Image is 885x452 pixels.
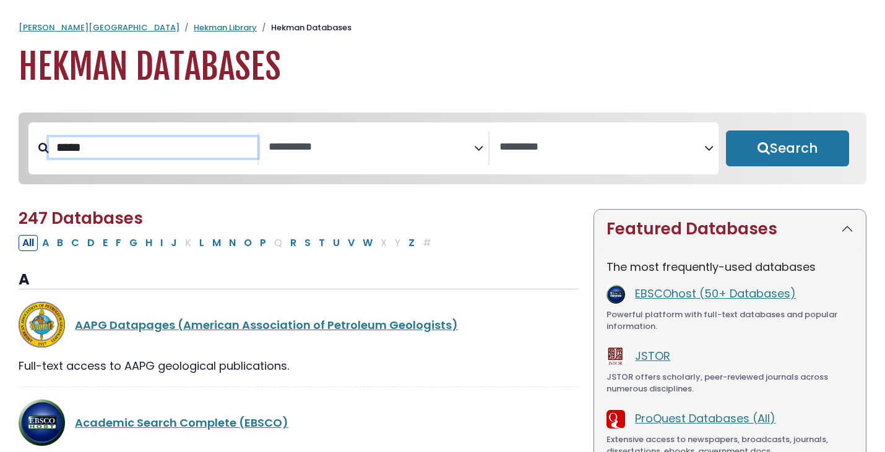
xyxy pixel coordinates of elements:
[196,235,208,251] button: Filter Results L
[49,137,257,158] input: Search database by title or keyword
[67,235,83,251] button: Filter Results C
[359,235,376,251] button: Filter Results W
[99,235,111,251] button: Filter Results E
[112,235,125,251] button: Filter Results F
[157,235,166,251] button: Filter Results I
[75,317,458,333] a: AAPG Datapages (American Association of Petroleum Geologists)
[19,22,179,33] a: [PERSON_NAME][GEOGRAPHIC_DATA]
[142,235,156,251] button: Filter Results H
[726,130,849,166] button: Submit for Search Results
[594,210,866,249] button: Featured Databases
[405,235,418,251] button: Filter Results Z
[257,22,352,34] li: Hekman Databases
[607,309,853,333] div: Powerful platform with full-text databases and popular information.
[209,235,225,251] button: Filter Results M
[269,141,473,154] textarea: Search
[126,235,141,251] button: Filter Results G
[19,271,579,289] h3: A
[19,357,579,374] div: Full-text access to AAPG geological publications.
[635,286,796,301] a: EBSCOhost (50+ Databases)
[19,46,866,88] h1: Hekman Databases
[256,235,270,251] button: Filter Results P
[19,235,38,251] button: All
[19,22,866,34] nav: breadcrumb
[301,235,314,251] button: Filter Results S
[75,415,288,430] a: Academic Search Complete (EBSCO)
[315,235,329,251] button: Filter Results T
[225,235,240,251] button: Filter Results N
[194,22,257,33] a: Hekman Library
[635,348,670,364] a: JSTOR
[287,235,300,251] button: Filter Results R
[344,235,358,251] button: Filter Results V
[329,235,343,251] button: Filter Results U
[240,235,256,251] button: Filter Results O
[53,235,67,251] button: Filter Results B
[38,235,53,251] button: Filter Results A
[19,234,436,250] div: Alpha-list to filter by first letter of database name
[499,141,704,154] textarea: Search
[19,113,866,184] nav: Search filters
[84,235,98,251] button: Filter Results D
[607,371,853,395] div: JSTOR offers scholarly, peer-reviewed journals across numerous disciplines.
[167,235,181,251] button: Filter Results J
[19,207,143,229] span: 247 Databases
[607,258,853,275] p: The most frequently-used databases
[635,411,775,426] a: ProQuest Databases (All)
